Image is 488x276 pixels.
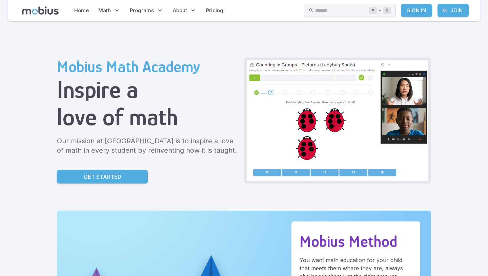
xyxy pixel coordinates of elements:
div: + [369,6,391,15]
h1: love of math [57,103,239,131]
a: Get Started [57,170,148,184]
h2: Mobius Math Academy [57,58,239,76]
a: Pricing [204,3,225,18]
kbd: ⌘ [369,7,377,14]
kbd: k [383,7,391,14]
h2: Mobius Method [300,232,412,251]
a: Home [72,3,91,18]
span: About [173,7,187,14]
p: Get Started [84,173,121,181]
a: Sign In [401,4,432,17]
h1: Inspire a [57,76,239,103]
span: Math [98,7,111,14]
p: Our mission at [GEOGRAPHIC_DATA] is to inspire a love of math in every student by reinventing how... [57,136,239,155]
img: Grade 2 Class [247,60,428,181]
span: Programs [130,7,154,14]
a: Join [438,4,469,17]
